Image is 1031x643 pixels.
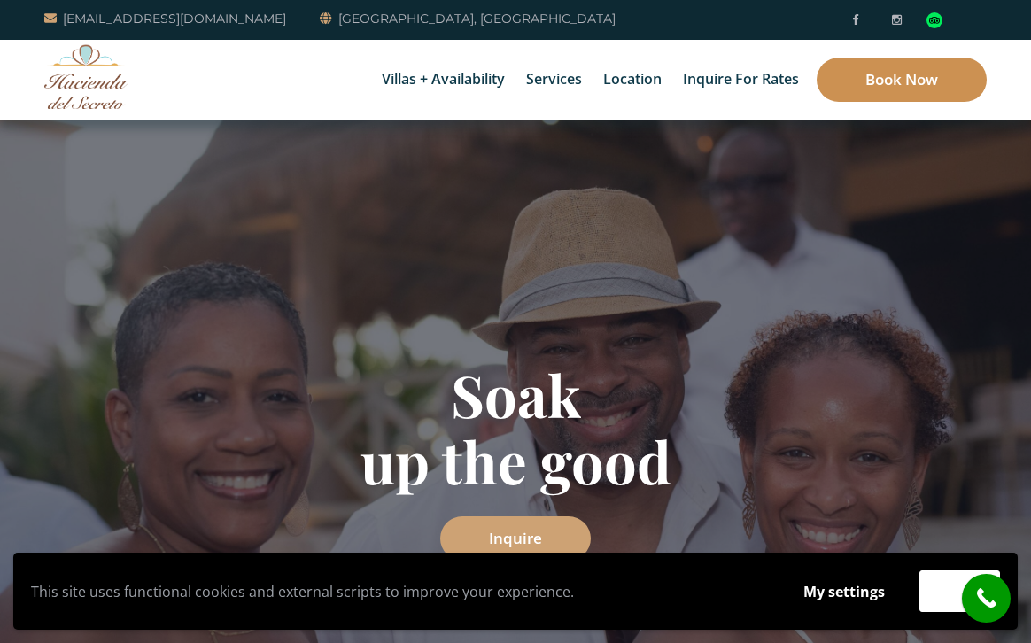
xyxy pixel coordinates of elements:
[44,8,286,29] a: [EMAIL_ADDRESS][DOMAIN_NAME]
[373,40,514,120] a: Villas + Availability
[919,570,1000,612] button: Accept
[926,12,942,28] img: Tripadvisor_logomark.svg
[817,58,987,102] a: Book Now
[787,571,902,612] button: My settings
[31,578,769,605] p: This site uses functional cookies and external scripts to improve your experience.
[594,40,671,120] a: Location
[674,40,808,120] a: Inquire for Rates
[44,44,128,109] img: Awesome Logo
[926,12,942,28] div: Read traveler reviews on Tripadvisor
[517,40,591,120] a: Services
[962,574,1011,623] a: call
[320,8,616,29] a: [GEOGRAPHIC_DATA], [GEOGRAPHIC_DATA]
[966,578,1006,618] i: call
